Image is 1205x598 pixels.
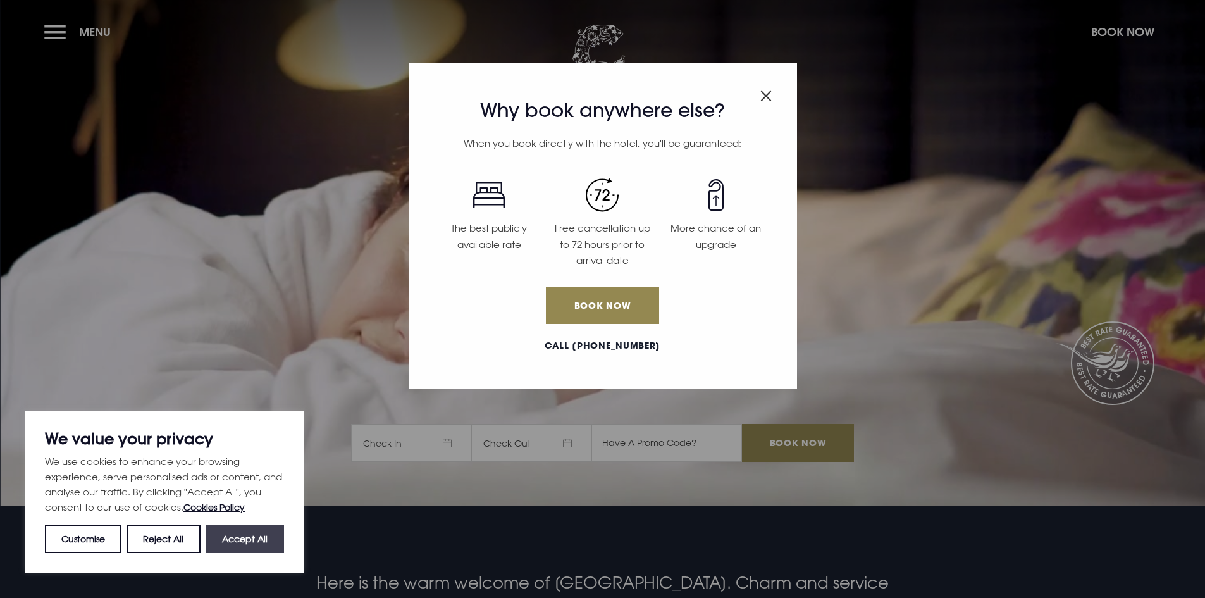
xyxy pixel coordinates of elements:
a: Cookies Policy [183,502,245,513]
button: Reject All [127,525,200,553]
p: The best publicly available rate [440,220,538,252]
p: When you book directly with the hotel, you'll be guaranteed: [433,135,773,152]
button: Customise [45,525,121,553]
a: Call [PHONE_NUMBER] [433,339,773,352]
p: We value your privacy [45,431,284,446]
p: More chance of an upgrade [667,220,765,252]
div: We value your privacy [25,411,304,573]
p: Free cancellation up to 72 hours prior to arrival date [553,220,652,269]
h3: Why book anywhere else? [433,99,773,122]
a: Book Now [546,287,658,324]
button: Close modal [760,84,772,104]
p: We use cookies to enhance your browsing experience, serve personalised ads or content, and analys... [45,454,284,515]
button: Accept All [206,525,284,553]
